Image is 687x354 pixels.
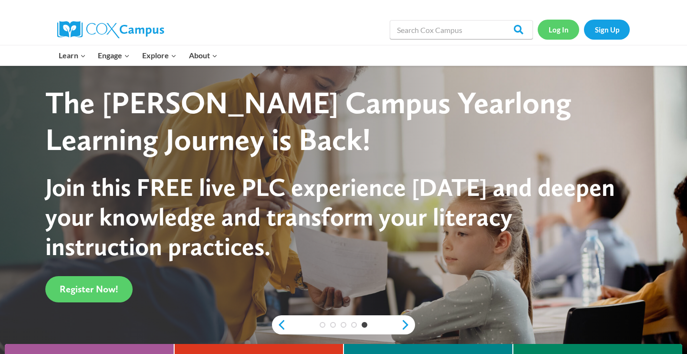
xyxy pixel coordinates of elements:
[183,45,224,65] button: Child menu of About
[52,45,92,65] button: Child menu of Learn
[45,276,133,302] a: Register Now!
[57,21,164,38] img: Cox Campus
[92,45,136,65] button: Child menu of Engage
[538,20,630,39] nav: Secondary Navigation
[52,45,223,65] nav: Primary Navigation
[45,85,624,158] div: The [PERSON_NAME] Campus Yearlong Learning Journey is Back!
[584,20,630,39] a: Sign Up
[401,319,415,331] a: next
[390,20,533,39] input: Search Cox Campus
[320,322,325,328] a: 1
[60,283,118,295] span: Register Now!
[538,20,579,39] a: Log In
[272,319,286,331] a: previous
[362,322,367,328] a: 5
[351,322,357,328] a: 4
[136,45,183,65] button: Child menu of Explore
[45,172,615,262] span: Join this FREE live PLC experience [DATE] and deepen your knowledge and transform your literacy i...
[341,322,346,328] a: 3
[272,315,415,334] div: content slider buttons
[330,322,336,328] a: 2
